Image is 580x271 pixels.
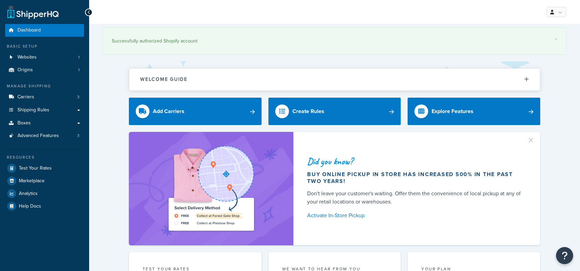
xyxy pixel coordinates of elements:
[149,142,273,235] img: ad-shirt-map-b0359fc47e01cab431d101c4b569394f6a03f54285957d908178d52f29eb9668.png
[5,91,84,103] li: Carriers
[5,162,84,174] a: Test Your Rates
[5,51,84,64] li: Websites
[78,54,80,60] span: 1
[17,67,33,73] span: Origins
[77,133,80,139] span: 3
[5,117,84,130] a: Boxes
[17,94,34,100] span: Carriers
[5,130,84,142] li: Advanced Features
[17,107,49,113] span: Shipping Rules
[5,155,84,160] div: Resources
[140,77,188,82] h2: Welcome Guide
[307,189,524,206] div: Don't leave your customer's waiting. Offer them the convenience of local pickup at any of your re...
[129,98,262,125] a: Add Carriers
[17,54,37,60] span: Websites
[19,191,38,197] span: Analytics
[19,178,45,184] span: Marketplace
[19,165,52,171] span: Test Your Rates
[78,67,80,73] span: 1
[5,104,84,116] a: Shipping Rules
[5,64,84,76] a: Origins1
[5,200,84,212] a: Help Docs
[5,187,84,200] a: Analytics
[5,130,84,142] a: Advanced Features3
[17,133,59,139] span: Advanced Features
[19,204,41,209] span: Help Docs
[307,211,524,220] a: Activate In-Store Pickup
[5,83,84,89] div: Manage Shipping
[5,44,84,49] div: Basic Setup
[5,24,84,37] a: Dashboard
[268,98,401,125] a: Create Rules
[292,107,324,116] div: Create Rules
[153,107,184,116] div: Add Carriers
[5,64,84,76] li: Origins
[77,94,80,100] span: 3
[5,175,84,187] a: Marketplace
[408,98,540,125] a: Explore Features
[432,107,473,116] div: Explore Features
[555,36,557,42] a: ×
[307,171,524,185] div: Buy online pickup in store has increased 500% in the past two years!
[5,91,84,103] a: Carriers3
[307,157,524,166] div: Did you know?
[17,27,41,33] span: Dashboard
[556,247,573,264] button: Open Resource Center
[129,69,540,90] button: Welcome Guide
[112,36,557,46] div: Successfully authorized Shopify account
[5,51,84,64] a: Websites1
[17,120,31,126] span: Boxes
